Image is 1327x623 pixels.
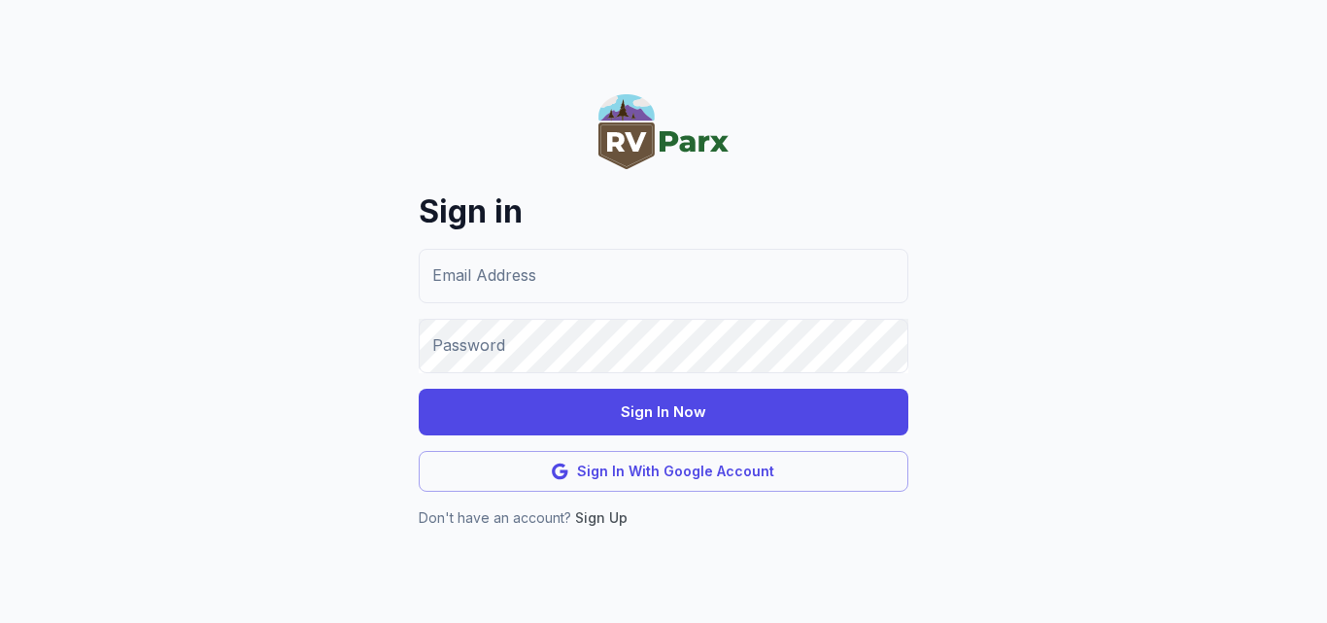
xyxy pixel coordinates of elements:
button: Sign In Now [419,389,908,435]
img: RVParx.com [598,94,729,169]
p: Don't have an account? [419,507,908,529]
h4: Sign in [419,190,908,233]
button: Sign In With Google Account [419,451,908,493]
a: Sign Up [575,509,628,526]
